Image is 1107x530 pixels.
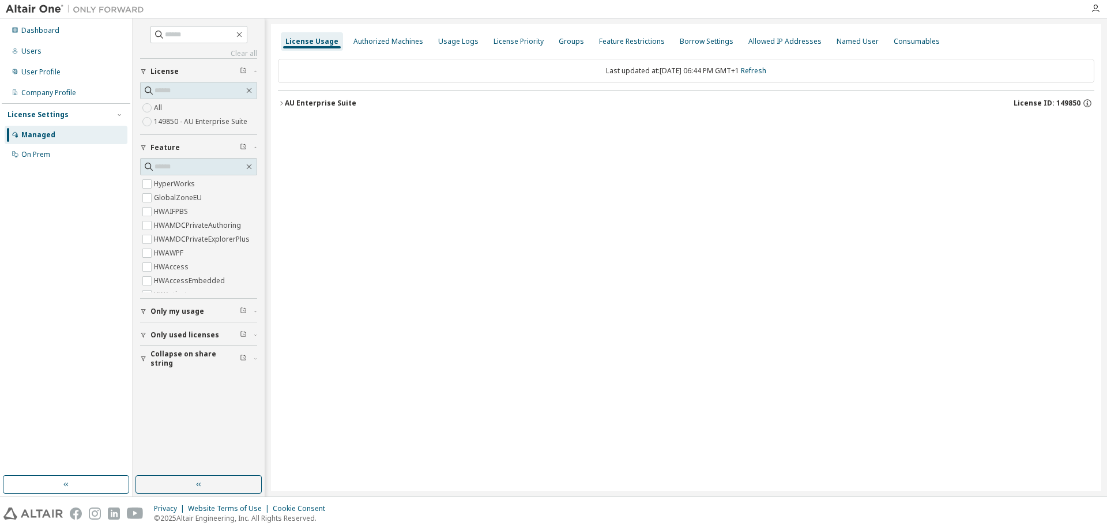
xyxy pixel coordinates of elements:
span: Collapse on share string [150,349,240,368]
label: HWAMDCPrivateAuthoring [154,219,243,232]
div: Website Terms of Use [188,504,273,513]
img: facebook.svg [70,508,82,520]
label: 149850 - AU Enterprise Suite [154,115,250,129]
div: Allowed IP Addresses [748,37,822,46]
span: Feature [150,143,180,152]
label: GlobalZoneEU [154,191,204,205]
label: HWAIFPBS [154,205,190,219]
div: AU Enterprise Suite [285,99,356,108]
div: Authorized Machines [353,37,423,46]
button: AU Enterprise SuiteLicense ID: 149850 [278,91,1094,116]
div: Consumables [894,37,940,46]
div: Dashboard [21,26,59,35]
label: HWAccessEmbedded [154,274,227,288]
div: Groups [559,37,584,46]
button: Only my usage [140,299,257,324]
label: HyperWorks [154,177,197,191]
label: HWAccess [154,260,191,274]
label: All [154,101,164,115]
span: Clear filter [240,330,247,340]
div: Usage Logs [438,37,479,46]
label: HWActivate [154,288,193,302]
div: Last updated at: [DATE] 06:44 PM GMT+1 [278,59,1094,83]
span: License ID: 149850 [1014,99,1080,108]
img: linkedin.svg [108,508,120,520]
a: Clear all [140,49,257,58]
span: License [150,67,179,76]
button: Collapse on share string [140,346,257,371]
label: HWAWPF [154,246,186,260]
div: License Priority [494,37,544,46]
button: Feature [140,135,257,160]
img: instagram.svg [89,508,101,520]
div: Users [21,47,42,56]
img: Altair One [6,3,150,15]
button: Only used licenses [140,322,257,348]
span: Only my usage [150,307,204,316]
p: © 2025 Altair Engineering, Inc. All Rights Reserved. [154,513,332,523]
span: Only used licenses [150,330,219,340]
div: License Usage [285,37,338,46]
span: Clear filter [240,143,247,152]
div: User Profile [21,67,61,77]
div: Feature Restrictions [599,37,665,46]
div: Company Profile [21,88,76,97]
span: Clear filter [240,354,247,363]
img: youtube.svg [127,508,144,520]
div: License Settings [7,110,69,119]
div: Named User [837,37,879,46]
button: License [140,59,257,84]
div: Managed [21,130,55,140]
div: Borrow Settings [680,37,733,46]
a: Refresh [741,66,766,76]
img: altair_logo.svg [3,508,63,520]
div: On Prem [21,150,50,159]
span: Clear filter [240,67,247,76]
div: Privacy [154,504,188,513]
span: Clear filter [240,307,247,316]
label: HWAMDCPrivateExplorerPlus [154,232,252,246]
div: Cookie Consent [273,504,332,513]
